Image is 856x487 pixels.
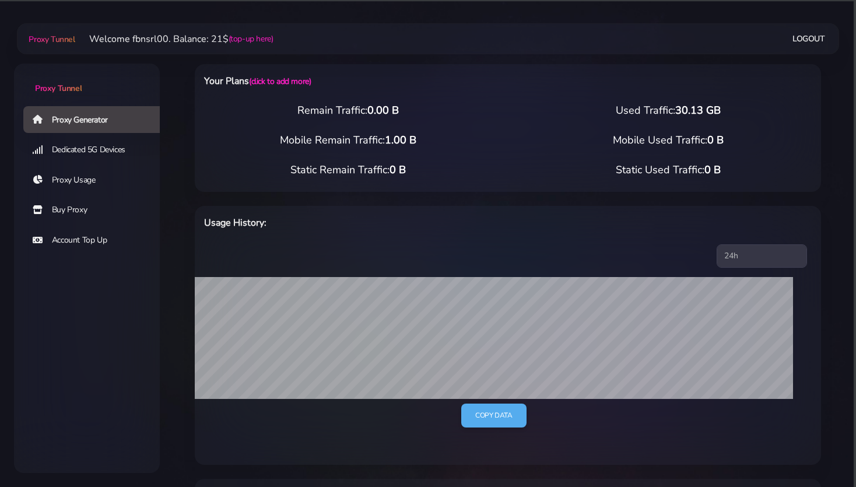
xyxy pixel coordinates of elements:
[249,76,311,87] a: (click to add more)
[390,163,406,177] span: 0 B
[26,30,75,48] a: Proxy Tunnel
[23,167,169,194] a: Proxy Usage
[229,33,273,45] a: (top-up here)
[29,34,75,45] span: Proxy Tunnel
[508,103,828,118] div: Used Traffic:
[707,133,724,147] span: 0 B
[23,136,169,163] a: Dedicated 5G Devices
[508,132,828,148] div: Mobile Used Traffic:
[367,103,399,117] span: 0.00 B
[14,64,160,94] a: Proxy Tunnel
[385,133,416,147] span: 1.00 B
[23,106,169,133] a: Proxy Generator
[23,197,169,223] a: Buy Proxy
[188,132,508,148] div: Mobile Remain Traffic:
[461,404,526,428] a: Copy data
[35,83,82,94] span: Proxy Tunnel
[23,227,169,254] a: Account Top Up
[792,28,825,50] a: Logout
[789,420,841,472] iframe: Webchat Widget
[188,162,508,178] div: Static Remain Traffic:
[704,163,721,177] span: 0 B
[75,32,273,46] li: Welcome fbnsrl00. Balance: 21$
[204,215,553,230] h6: Usage History:
[204,73,553,89] h6: Your Plans
[508,162,828,178] div: Static Used Traffic:
[188,103,508,118] div: Remain Traffic:
[675,103,721,117] span: 30.13 GB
